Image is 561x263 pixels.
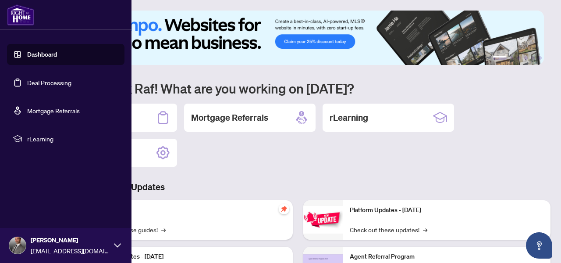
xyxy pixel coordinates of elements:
[27,134,118,144] span: rLearning
[27,50,57,58] a: Dashboard
[161,225,166,234] span: →
[92,205,286,215] p: Self-Help
[92,252,286,262] p: Platform Updates - [DATE]
[517,56,521,60] button: 3
[350,225,427,234] a: Check out these updates!→
[350,205,543,215] p: Platform Updates - [DATE]
[423,225,427,234] span: →
[493,56,507,60] button: 1
[538,56,542,60] button: 6
[510,56,514,60] button: 2
[524,56,528,60] button: 4
[9,237,26,254] img: Profile Icon
[46,181,550,193] h3: Brokerage & Industry Updates
[27,107,80,115] a: Mortgage Referrals
[330,112,368,124] h2: rLearning
[31,235,110,245] span: [PERSON_NAME]
[46,11,544,65] img: Slide 0
[31,246,110,256] span: [EMAIL_ADDRESS][DOMAIN_NAME]
[531,56,535,60] button: 5
[279,204,289,214] span: pushpin
[303,206,343,234] img: Platform Updates - June 23, 2025
[27,79,71,86] a: Deal Processing
[46,80,550,97] h1: Welcome back Raf! What are you working on [DATE]?
[191,112,268,124] h2: Mortgage Referrals
[7,4,34,25] img: logo
[350,252,543,262] p: Agent Referral Program
[526,232,552,259] button: Open asap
